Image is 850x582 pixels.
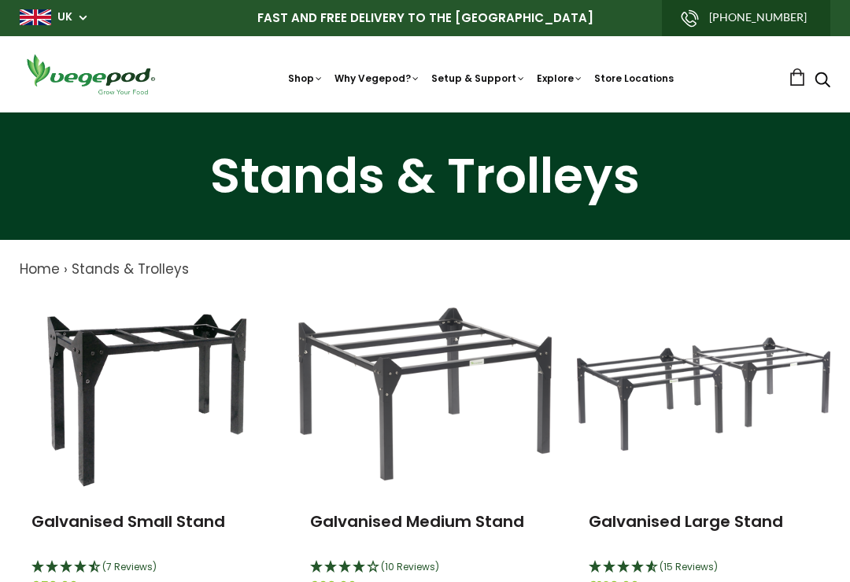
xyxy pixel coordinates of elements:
a: Home [20,260,60,278]
img: Vegepod [20,52,161,97]
span: (15 Reviews) [660,560,718,573]
div: 4.57 Stars - 7 [31,558,261,578]
img: Galvanised Large Stand [577,337,830,451]
a: Explore [537,72,583,85]
div: 4.67 Stars - 15 [589,558,819,578]
a: Galvanised Small Stand [31,510,225,532]
a: Setup & Support [431,72,526,85]
h1: Stands & Trolleys [20,152,830,201]
img: gb_large.png [20,9,51,25]
img: Galvanised Small Stand [30,296,263,492]
div: 4.1 Stars - 10 [310,558,540,578]
a: Why Vegepod? [334,72,420,85]
a: Shop [288,72,323,85]
a: Search [815,73,830,90]
span: › [64,260,68,278]
a: Galvanised Large Stand [589,510,783,532]
img: Galvanised Medium Stand [298,308,552,481]
nav: breadcrumbs [20,260,830,280]
a: Stands & Trolleys [72,260,189,278]
a: UK [57,9,72,25]
a: Galvanised Medium Stand [310,510,524,532]
span: (10 Reviews) [381,560,439,573]
span: (7 Reviews) [102,560,157,573]
a: Store Locations [594,72,674,85]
